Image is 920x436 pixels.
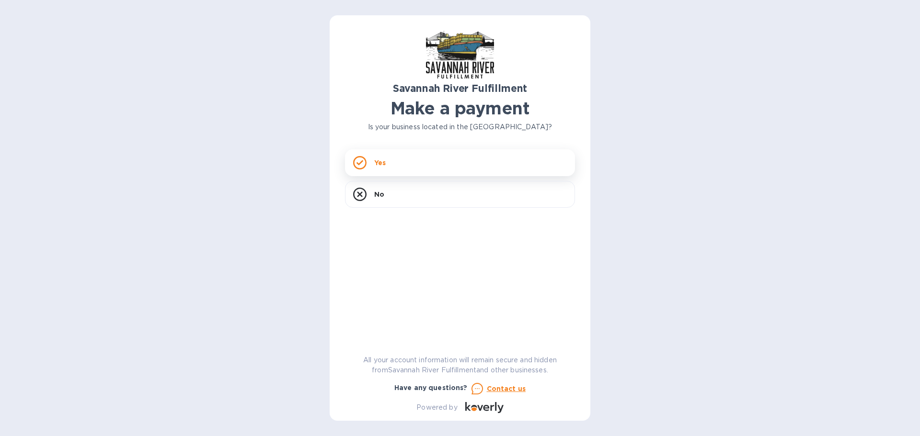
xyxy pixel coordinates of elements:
b: Have any questions? [394,384,468,391]
p: No [374,190,384,199]
b: Savannah River Fulfillment [393,82,527,94]
p: Is your business located in the [GEOGRAPHIC_DATA]? [345,122,575,132]
u: Contact us [487,385,526,392]
p: Yes [374,158,386,168]
p: All your account information will remain secure and hidden from Savannah River Fulfillment and ot... [345,355,575,375]
p: Powered by [416,402,457,413]
h1: Make a payment [345,98,575,118]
